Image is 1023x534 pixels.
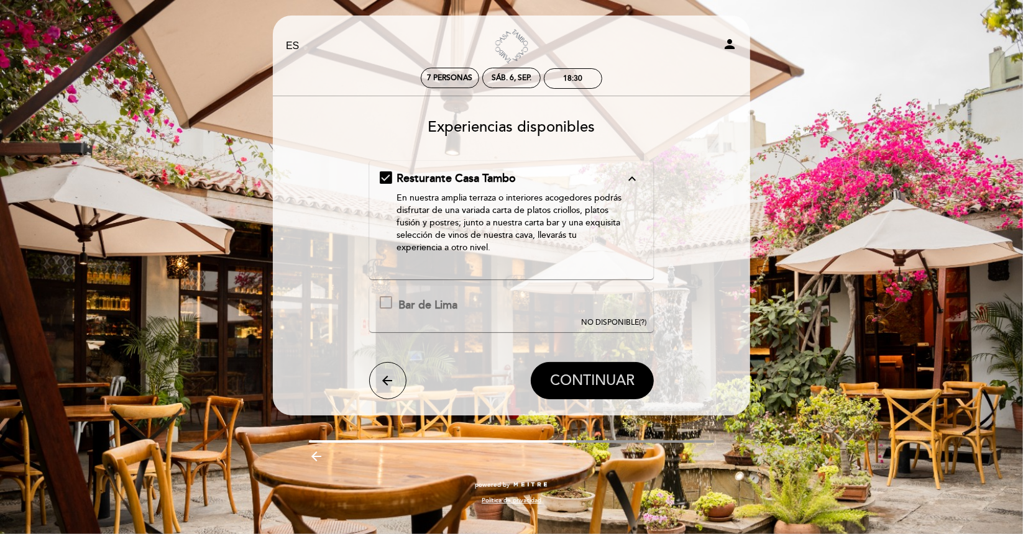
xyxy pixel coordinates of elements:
button: CONTINUAR [531,362,654,399]
div: En nuestra amplia terraza o interiores acogedores podrás disfrutar de una variada carta de platos... [397,192,625,254]
span: powered by [475,481,510,489]
span: NO DISPONIBLE [581,318,639,327]
span: 7 personas [428,73,473,83]
div: 18:30 [564,74,583,83]
img: MEITRE [513,482,548,488]
a: Casa Tambo [434,29,589,63]
i: expand_less [625,171,640,186]
span: Resturante Casa Tambo [397,171,516,185]
md-checkbox: Resturante Casa Tambo expand_more En nuestra amplia terraza o interiores acogedores podrás disfru... [380,171,644,259]
span: Experiencias disponibles [428,118,595,136]
button: arrow_back [369,362,406,399]
div: Bar de Lima [398,297,457,314]
i: person [722,37,737,52]
button: NO DISPONIBLE(?) [577,286,650,328]
button: expand_less [621,171,643,187]
i: arrow_back [380,373,395,388]
button: person [722,37,737,56]
a: powered by [475,481,548,489]
span: CONTINUAR [550,373,635,390]
div: sáb. 6, sep. [492,73,531,83]
a: Política de privacidad [482,496,541,505]
div: (?) [581,317,646,328]
i: arrow_backward [309,449,324,464]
